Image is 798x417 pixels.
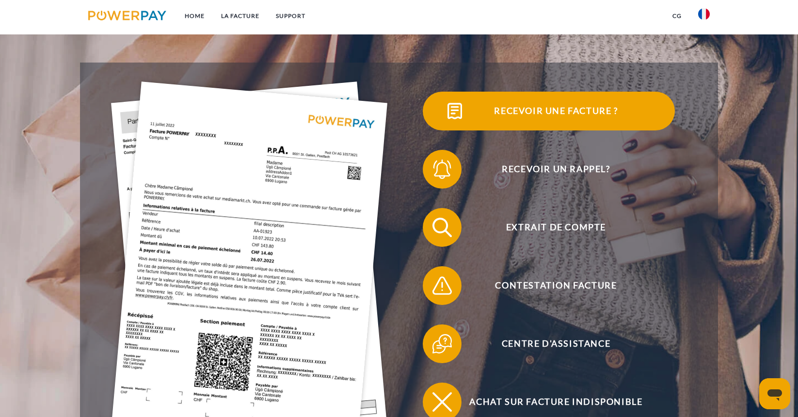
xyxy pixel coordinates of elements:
img: qb_bell.svg [430,157,454,181]
span: Centre d'assistance [437,324,675,363]
button: Recevoir un rappel? [423,150,675,189]
img: logo-powerpay.svg [88,11,166,20]
a: LA FACTURE [213,7,268,25]
a: Home [176,7,213,25]
img: fr [698,8,710,20]
button: Centre d'assistance [423,324,675,363]
iframe: Bouton de lancement de la fenêtre de messagerie [759,378,790,409]
img: qb_search.svg [430,215,454,240]
img: qb_bill.svg [443,99,467,123]
a: CG [664,7,690,25]
img: qb_help.svg [430,332,454,356]
span: Contestation Facture [437,266,675,305]
span: Extrait de compte [437,208,675,247]
img: qb_warning.svg [430,273,454,298]
span: Recevoir une facture ? [437,92,675,130]
img: qb_close.svg [430,390,454,414]
button: Extrait de compte [423,208,675,247]
button: Recevoir une facture ? [423,92,675,130]
button: Contestation Facture [423,266,675,305]
a: Support [268,7,314,25]
span: Recevoir un rappel? [437,150,675,189]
